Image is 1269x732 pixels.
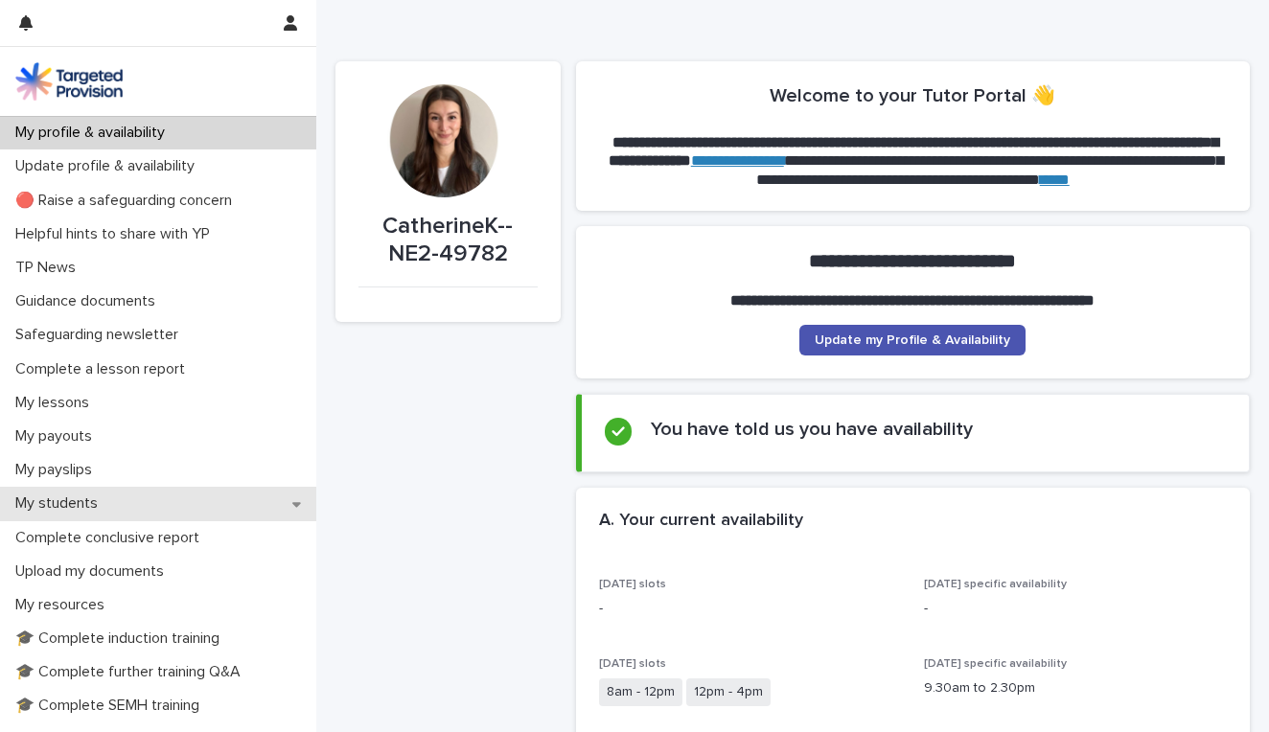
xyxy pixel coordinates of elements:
[599,511,803,532] h2: A. Your current availability
[8,157,210,175] p: Update profile & availability
[8,124,180,142] p: My profile & availability
[8,225,225,243] p: Helpful hints to share with YP
[815,333,1010,347] span: Update my Profile & Availability
[924,599,1227,619] p: -
[8,427,107,446] p: My payouts
[8,259,91,277] p: TP News
[8,663,256,681] p: 🎓 Complete further training Q&A
[924,579,1067,590] span: [DATE] specific availability
[686,678,771,706] span: 12pm - 4pm
[924,678,1227,698] p: 9.30am to 2.30pm
[15,62,123,101] img: M5nRWzHhSzIhMunXDL62
[8,596,120,614] p: My resources
[8,697,215,715] p: 🎓 Complete SEMH training
[8,360,200,378] p: Complete a lesson report
[599,579,666,590] span: [DATE] slots
[8,629,235,648] p: 🎓 Complete induction training
[8,192,247,210] p: 🔴 Raise a safeguarding concern
[599,658,666,670] span: [DATE] slots
[8,529,215,547] p: Complete conclusive report
[651,418,973,441] h2: You have told us you have availability
[799,325,1026,355] a: Update my Profile & Availability
[924,658,1067,670] span: [DATE] specific availability
[770,84,1055,107] h2: Welcome to your Tutor Portal 👋
[599,599,902,619] p: -
[8,494,113,513] p: My students
[8,562,179,581] p: Upload my documents
[599,678,682,706] span: 8am - 12pm
[358,213,538,268] p: CatherineK--NE2-49782
[8,292,171,310] p: Guidance documents
[8,461,107,479] p: My payslips
[8,326,194,344] p: Safeguarding newsletter
[8,394,104,412] p: My lessons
